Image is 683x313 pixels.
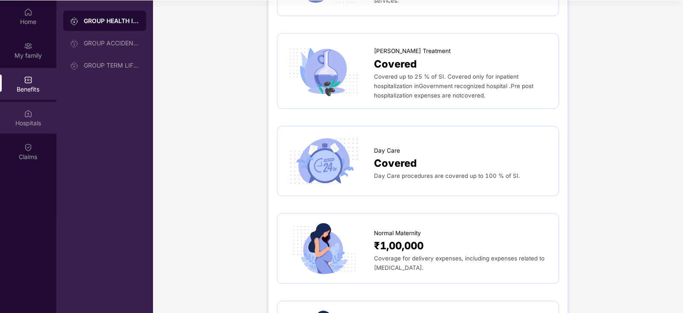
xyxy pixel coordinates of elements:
img: icon [286,222,361,275]
span: Normal Maternity [374,229,421,238]
span: Covered [374,155,417,171]
span: ₹1,00,000 [374,238,424,254]
img: svg+xml;base64,PHN2ZyB3aWR0aD0iMjAiIGhlaWdodD0iMjAiIHZpZXdCb3g9IjAgMCAyMCAyMCIgZmlsbD0ibm9uZSIgeG... [70,17,79,26]
img: svg+xml;base64,PHN2ZyB3aWR0aD0iMjAiIGhlaWdodD0iMjAiIHZpZXdCb3g9IjAgMCAyMCAyMCIgZmlsbD0ibm9uZSIgeG... [24,42,32,50]
span: Coverage for delivery expenses, including expenses related to [MEDICAL_DATA]. [374,255,545,272]
img: svg+xml;base64,PHN2ZyBpZD0iQ2xhaW0iIHhtbG5zPSJodHRwOi8vd3d3LnczLm9yZy8yMDAwL3N2ZyIgd2lkdGg9IjIwIi... [24,143,32,152]
div: GROUP HEALTH INSURANCE [84,17,139,25]
span: [PERSON_NAME] Treatment [374,47,450,56]
div: GROUP TERM LIFE INSURANCE [84,62,139,69]
img: svg+xml;base64,PHN2ZyB3aWR0aD0iMjAiIGhlaWdodD0iMjAiIHZpZXdCb3g9IjAgMCAyMCAyMCIgZmlsbD0ibm9uZSIgeG... [70,39,79,48]
img: svg+xml;base64,PHN2ZyBpZD0iSG9tZSIgeG1sbnM9Imh0dHA6Ly93d3cudzMub3JnLzIwMDAvc3ZnIiB3aWR0aD0iMjAiIG... [24,8,32,17]
img: svg+xml;base64,PHN2ZyB3aWR0aD0iMjAiIGhlaWdodD0iMjAiIHZpZXdCb3g9IjAgMCAyMCAyMCIgZmlsbD0ibm9uZSIgeG... [70,62,79,70]
img: svg+xml;base64,PHN2ZyBpZD0iSG9zcGl0YWxzIiB4bWxucz0iaHR0cDovL3d3dy53My5vcmcvMjAwMC9zdmciIHdpZHRoPS... [24,109,32,118]
span: Day Care procedures are covered up to 100 % of SI. [374,172,520,179]
span: Covered up to 25 % of SI. Covered only for inpatient hospitalization inGovernment recognized hosp... [374,73,533,99]
img: icon [286,135,361,187]
span: Day Care [374,146,400,155]
img: svg+xml;base64,PHN2ZyBpZD0iQmVuZWZpdHMiIHhtbG5zPSJodHRwOi8vd3d3LnczLm9yZy8yMDAwL3N2ZyIgd2lkdGg9Ij... [24,76,32,84]
span: Covered [374,56,417,72]
img: icon [286,45,361,97]
div: GROUP ACCIDENTAL INSURANCE [84,40,139,47]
